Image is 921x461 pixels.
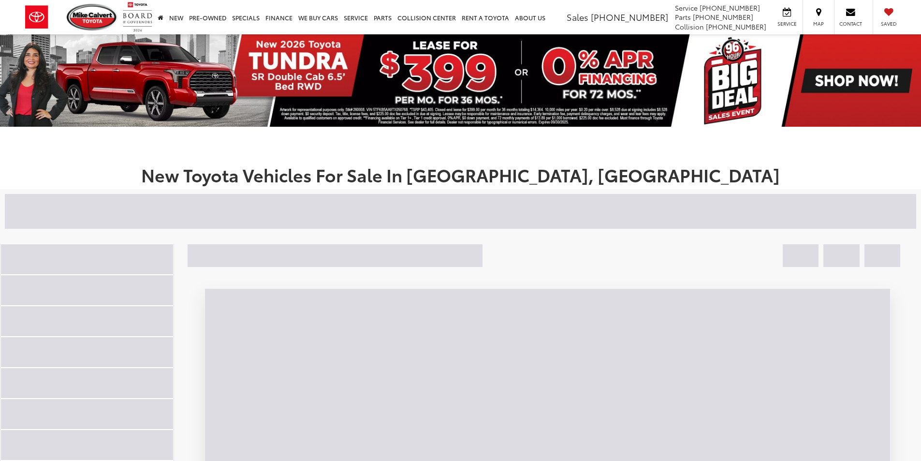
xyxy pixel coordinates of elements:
[591,11,668,23] span: [PHONE_NUMBER]
[693,12,753,22] span: [PHONE_NUMBER]
[878,20,899,27] span: Saved
[776,20,798,27] span: Service
[675,3,698,13] span: Service
[808,20,829,27] span: Map
[706,22,766,31] span: [PHONE_NUMBER]
[675,12,691,22] span: Parts
[700,3,760,13] span: [PHONE_NUMBER]
[67,4,118,30] img: Mike Calvert Toyota
[675,22,704,31] span: Collision
[567,11,588,23] span: Sales
[839,20,862,27] span: Contact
